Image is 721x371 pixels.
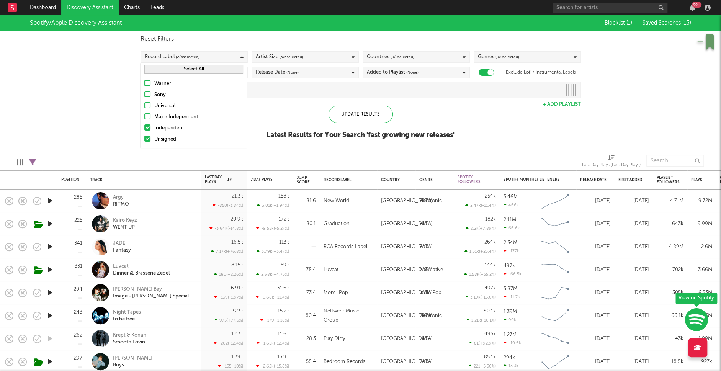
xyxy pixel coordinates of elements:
[74,333,82,338] div: 262
[691,357,712,366] div: 927k
[618,311,649,320] div: [DATE]
[113,309,141,323] a: Night Tapesto be free
[465,295,496,300] div: 3.19k ( -15.6 % )
[484,286,496,291] div: 497k
[297,311,316,320] div: 80.4
[580,178,607,182] div: Release Date
[391,52,414,62] span: ( 0 / 0 selected)
[690,5,695,11] button: 99+
[504,286,517,291] div: 5.87M
[538,191,572,211] svg: Chart title
[618,334,649,343] div: [DATE]
[61,177,80,182] div: Position
[141,34,581,44] div: Reset Filters
[257,203,289,208] div: 3.01k ( +1.94 % )
[657,175,680,185] div: Playlist Followers
[113,332,146,346] a: Krept & KonanSmooth Lovin
[657,334,683,343] div: 43k
[381,311,433,320] div: [GEOGRAPHIC_DATA]
[381,288,433,297] div: [GEOGRAPHIC_DATA]
[324,357,365,366] div: Bedroom Records
[324,334,345,343] div: Play Dirty
[458,175,484,184] div: Spotify Followers
[484,332,496,337] div: 495k
[278,332,289,337] div: 11.6k
[209,226,243,231] div: -3.64k ( -14.8 % )
[381,178,408,182] div: Country
[504,363,518,368] div: 13.3k
[214,318,243,323] div: 975 ( +77.5 % )
[582,161,641,170] div: Last Day Plays (Last Day Plays)
[113,194,129,208] a: ArgyRITMO
[381,219,433,229] div: [GEOGRAPHIC_DATA]
[465,203,496,208] div: 2.47k ( -11.4 % )
[466,318,496,323] div: 1.21k ( -10.1 % )
[231,332,243,337] div: 1.43k
[260,318,289,323] div: -179 ( -1.16 % )
[113,194,129,201] div: Argy
[278,309,289,314] div: 15.2k
[214,272,243,277] div: 180 ( +2.26 % )
[691,178,702,182] div: Plays
[406,68,419,77] span: (None)
[646,155,704,167] input: Search...
[74,287,82,292] div: 204
[113,224,137,231] div: WENT UP
[580,334,611,343] div: [DATE]
[543,102,581,107] button: + Add Playlist
[504,248,519,253] div: -177k
[504,294,520,299] div: -11.7k
[297,196,316,206] div: 81.6
[538,260,572,279] svg: Chart title
[626,20,632,26] span: ( 1 )
[113,263,170,277] a: LuvcatDinner @ Brasserie Zédel
[214,341,243,346] div: -202 ( -12.4 % )
[504,332,517,337] div: 1.27M
[504,194,518,199] div: 5.46M
[657,219,683,229] div: 643k
[381,196,433,206] div: [GEOGRAPHIC_DATA]
[580,265,611,275] div: [DATE]
[113,332,146,339] div: Krept & Konan
[538,214,572,234] svg: Chart title
[495,52,519,62] span: ( 0 / 0 selected)
[504,309,517,314] div: 1.39M
[29,151,36,173] div: Filters(1 filter active)
[691,242,712,252] div: 12.6M
[74,310,82,315] div: 243
[257,249,289,254] div: 3.79k ( +3.47 % )
[419,288,441,297] div: Indie Pop
[419,357,428,366] div: Pop
[154,101,243,111] div: Universal
[469,364,496,369] div: 221 ( -5.56 % )
[154,79,243,88] div: Warner
[692,2,701,8] div: 99 +
[113,286,189,300] a: [PERSON_NAME] BayImage - [PERSON_NAME] Special
[256,52,303,62] div: Artist Size
[419,265,443,275] div: Alternative
[464,272,496,277] div: 1.58k ( +35.2 % )
[419,178,446,182] div: Genre
[113,286,189,293] div: [PERSON_NAME] Bay
[286,68,299,77] span: (None)
[145,52,199,62] div: Record Label
[657,311,683,320] div: 66.1k
[231,286,243,291] div: 6.91k
[214,295,243,300] div: -139 ( -1.97 % )
[279,240,289,245] div: 113k
[657,288,683,297] div: 305k
[113,201,129,208] div: RITMO
[256,68,299,77] div: Release Date
[504,226,520,230] div: 66.6k
[75,264,82,269] div: 331
[324,178,369,182] div: Record Label
[113,355,152,362] div: [PERSON_NAME]
[205,175,232,184] div: Last Day Plays
[538,283,572,302] svg: Chart title
[485,263,496,268] div: 144k
[691,196,712,206] div: 9.72M
[231,217,243,222] div: 20.9k
[324,288,348,297] div: Mom+Pop
[618,288,649,297] div: [DATE]
[618,178,645,182] div: First Added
